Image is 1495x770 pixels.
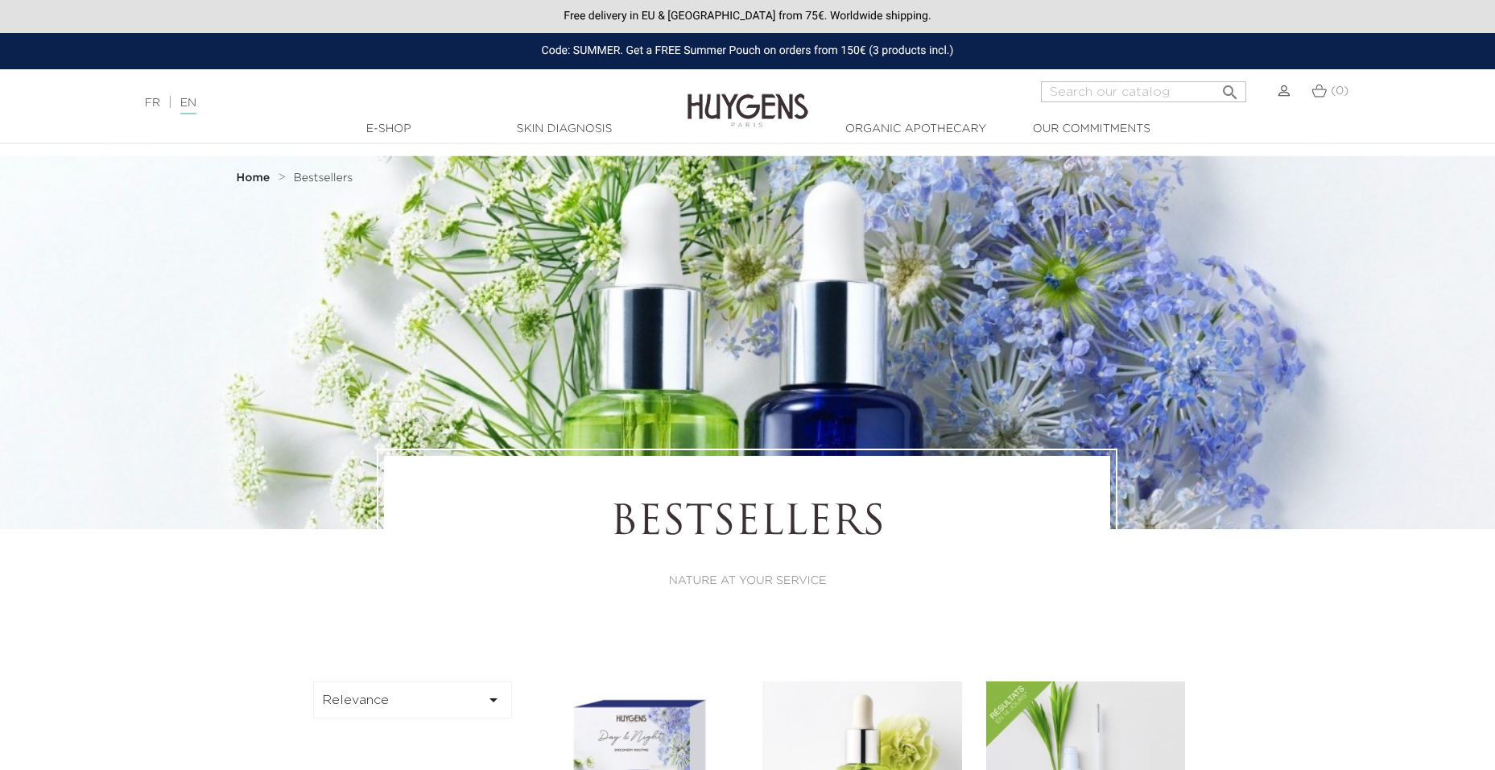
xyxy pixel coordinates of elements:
a: Our commitments [1011,121,1172,138]
a: Bestsellers [294,172,353,184]
span: (0) [1331,85,1348,97]
button:  [1216,77,1245,98]
img: Huygens [688,68,808,130]
p: NATURE AT YOUR SERVICE [428,573,1066,590]
a: Organic Apothecary [836,121,997,138]
button: Relevance [313,681,513,718]
h1: Bestsellers [428,500,1066,549]
i:  [484,690,503,710]
i:  [1220,78,1240,97]
input: Search [1041,81,1246,102]
a: EN [180,97,196,114]
a: Home [237,172,274,184]
a: Skin Diagnosis [484,121,645,138]
strong: Home [237,172,271,184]
a: E-Shop [308,121,469,138]
a: FR [145,97,160,109]
div: | [137,93,611,113]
